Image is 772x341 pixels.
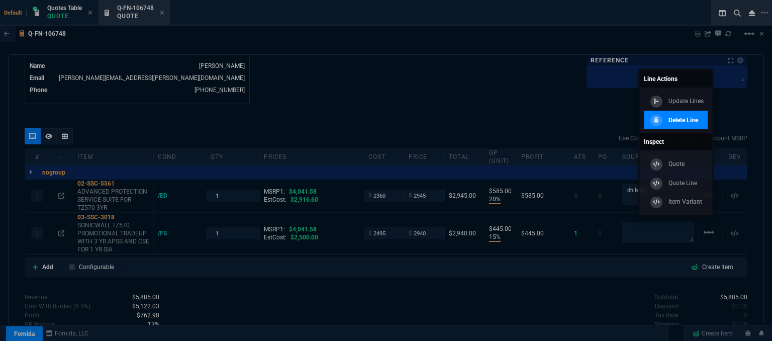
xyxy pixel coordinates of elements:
a: Line Actions [640,70,712,88]
p: Quote [668,159,685,168]
p: Update Lines [668,97,704,106]
a: Inspect [640,133,712,150]
p: Delete Line [668,116,698,125]
p: Item Variant [668,197,702,206]
p: Quote Line [668,179,697,188]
